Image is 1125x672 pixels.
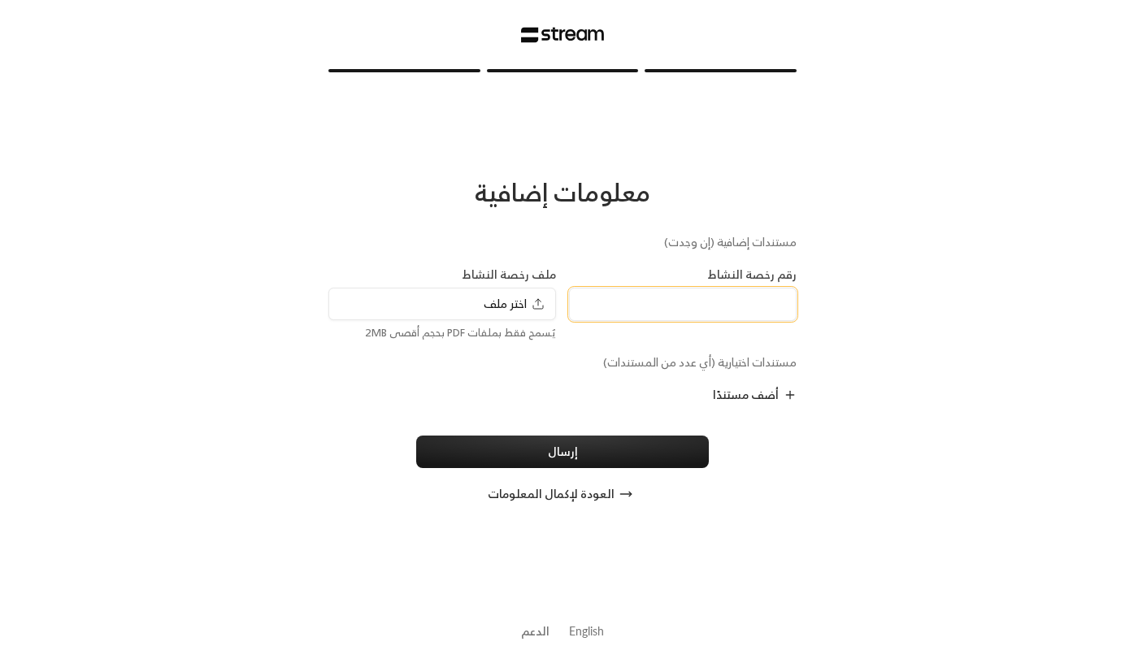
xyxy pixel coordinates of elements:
[713,387,797,403] button: أضف مستندًا
[328,177,797,208] div: معلومات إضافية
[330,478,796,510] button: العودة لإكمال المعلومات
[322,234,803,250] div: مستندات إضافية (إن وجدت)
[484,295,545,312] span: اختر ملف
[569,616,604,646] a: English
[521,27,605,43] img: Stream Logo
[708,267,797,283] label: رقم رخصة النشاط
[328,325,556,341] div: يُسمح فقط بملفات PDF بحجم أقصى 2MB
[322,354,803,371] div: مستندات اختيارية (أي عدد من المستندات)
[416,436,709,468] button: إرسال
[463,267,556,283] label: ملف رخصة النشاط
[521,616,549,646] button: الدعم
